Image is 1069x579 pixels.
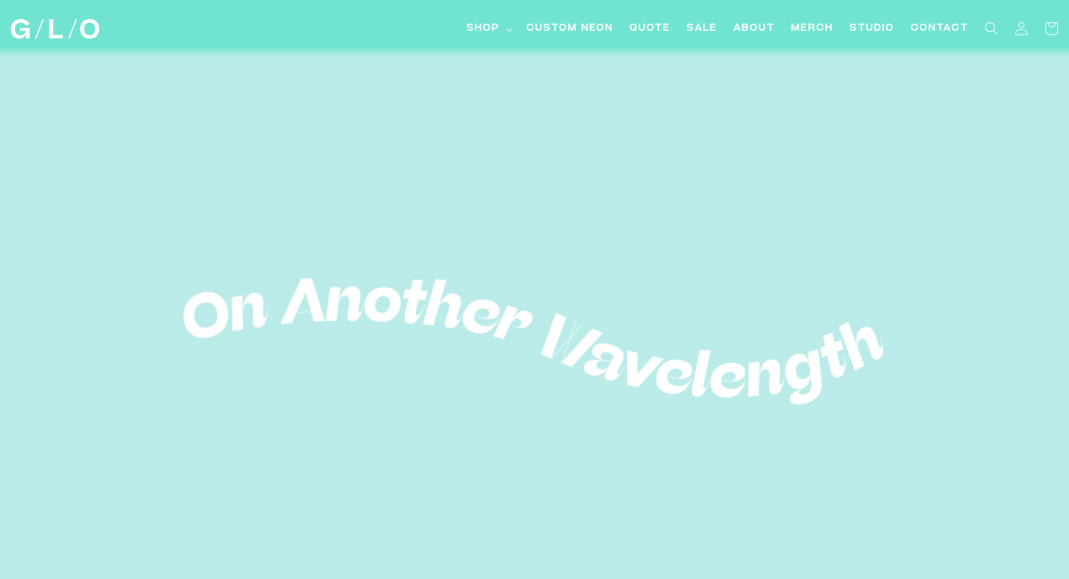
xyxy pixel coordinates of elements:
[687,22,717,36] span: SALE
[725,14,783,44] a: About
[841,14,903,44] a: Studio
[458,14,518,44] summary: Shop
[621,14,678,44] a: Quote
[678,14,725,44] a: SALE
[5,14,104,44] a: GLO Studio
[791,22,833,36] span: Merch
[911,22,968,36] span: Contact
[630,22,670,36] span: Quote
[903,14,977,44] a: Contact
[850,22,894,36] span: Studio
[733,22,775,36] span: About
[783,14,841,44] a: Merch
[11,19,99,39] img: GLO Studio
[518,14,621,44] a: Custom Neon
[467,22,500,36] span: Shop
[977,14,1007,43] summary: Search
[526,22,613,36] span: Custom Neon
